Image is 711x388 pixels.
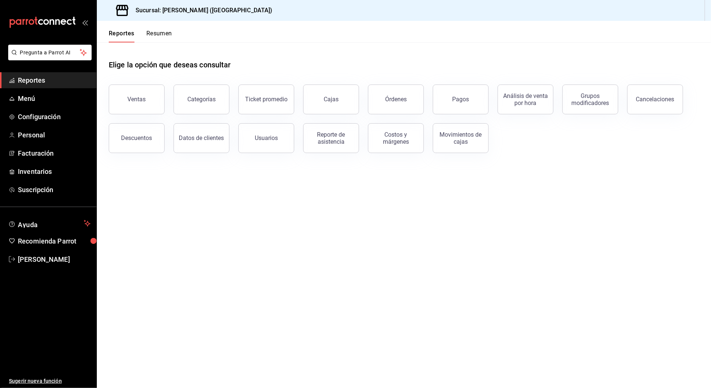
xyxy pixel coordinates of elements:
[385,96,407,103] div: Órdenes
[187,96,216,103] div: Categorías
[368,123,424,153] button: Costos y márgenes
[562,85,618,114] button: Grupos modificadores
[18,185,91,195] span: Suscripción
[627,85,683,114] button: Cancelaciones
[8,45,92,60] button: Pregunta a Parrot AI
[18,236,91,246] span: Recomienda Parrot
[433,85,489,114] button: Pagos
[18,112,91,122] span: Configuración
[373,131,419,145] div: Costos y márgenes
[368,85,424,114] button: Órdenes
[146,30,172,42] button: Resumen
[130,6,273,15] h3: Sucursal: [PERSON_NAME] ([GEOGRAPHIC_DATA])
[255,134,278,141] div: Usuarios
[303,85,359,114] button: Cajas
[18,93,91,104] span: Menú
[18,254,91,264] span: [PERSON_NAME]
[174,85,229,114] button: Categorías
[498,85,553,114] button: Análisis de venta por hora
[82,19,88,25] button: open_drawer_menu
[109,30,172,42] div: navigation tabs
[238,123,294,153] button: Usuarios
[433,123,489,153] button: Movimientos de cajas
[18,148,91,158] span: Facturación
[5,54,92,62] a: Pregunta a Parrot AI
[174,123,229,153] button: Datos de clientes
[567,92,613,106] div: Grupos modificadores
[18,219,81,228] span: Ayuda
[303,123,359,153] button: Reporte de asistencia
[20,49,80,57] span: Pregunta a Parrot AI
[128,96,146,103] div: Ventas
[109,59,231,70] h1: Elige la opción que deseas consultar
[453,96,469,103] div: Pagos
[18,75,91,85] span: Reportes
[109,123,165,153] button: Descuentos
[121,134,152,141] div: Descuentos
[109,30,134,42] button: Reportes
[179,134,224,141] div: Datos de clientes
[109,85,165,114] button: Ventas
[238,85,294,114] button: Ticket promedio
[308,131,354,145] div: Reporte de asistencia
[18,166,91,176] span: Inventarios
[502,92,549,106] div: Análisis de venta por hora
[324,96,339,103] div: Cajas
[438,131,484,145] div: Movimientos de cajas
[636,96,675,103] div: Cancelaciones
[9,377,91,385] span: Sugerir nueva función
[245,96,288,103] div: Ticket promedio
[18,130,91,140] span: Personal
